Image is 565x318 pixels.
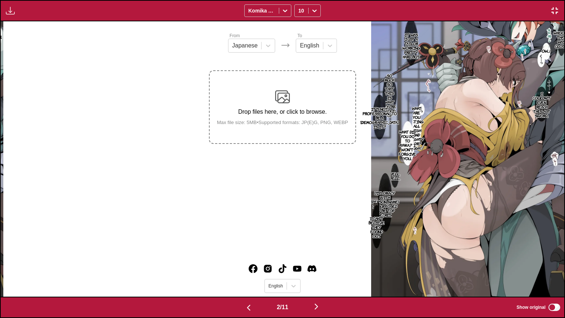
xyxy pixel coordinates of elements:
p: So much so that this is what you're proud of. [381,72,398,119]
p: Diplomacy with [PERSON_NAME] is supposed to be top secret... [370,189,400,219]
p: What did you do to Ayaka...? I won't forgive you... [397,128,417,162]
p: I couldn't even reach the last sword... [531,90,552,119]
p: It was just a tailor working pretty hard, but... [401,31,422,60]
p: Well, well... [387,170,402,182]
span: 2 / 11 [277,304,288,311]
p: I can't believe they found out. [367,215,386,240]
p: What are you acting all high and mighty for? Ugh. [408,105,426,152]
input: Show original [548,304,560,311]
p: It's not professional to be a [DEMOGRAPHIC_DATA], is it? [359,105,400,130]
p: Ow...! [540,47,552,54]
img: Download translated images [6,6,15,15]
img: Previous page [244,303,253,312]
img: Next page [312,302,321,311]
span: Show original [516,305,546,310]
